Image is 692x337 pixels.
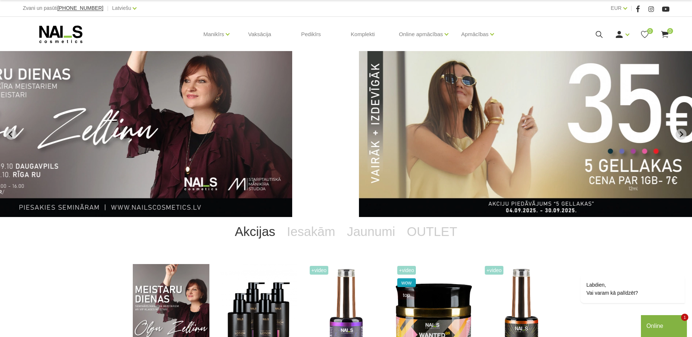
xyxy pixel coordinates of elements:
[107,4,108,13] span: |
[461,20,488,49] a: Apmācības
[397,278,416,287] span: wow
[23,4,103,13] div: Zvani un pasūti
[660,30,669,39] a: 0
[57,5,103,11] a: [PHONE_NUMBER]
[611,4,622,12] a: EUR
[229,217,281,246] a: Akcijas
[557,209,688,311] iframe: chat widget
[640,30,649,39] a: 0
[345,17,381,52] a: Komplekti
[676,129,687,140] button: Next slide
[641,314,688,337] iframe: chat widget
[667,28,673,34] span: 0
[242,17,277,52] a: Vaksācija
[112,4,131,12] a: Latviešu
[631,4,632,13] span: |
[401,217,463,246] a: OUTLET
[647,28,653,34] span: 0
[397,291,416,299] span: top
[341,217,401,246] a: Jaunumi
[5,129,16,140] button: Previous slide
[310,266,329,275] span: +Video
[485,266,504,275] span: +Video
[204,20,224,49] a: Manikīrs
[399,20,443,49] a: Online apmācības
[397,266,416,275] span: +Video
[295,17,326,52] a: Pedikīrs
[281,217,341,246] a: Iesakām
